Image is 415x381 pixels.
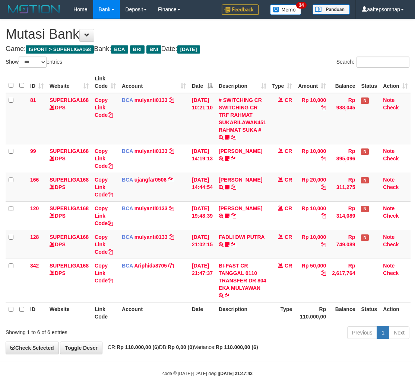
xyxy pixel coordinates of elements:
[30,177,39,183] span: 166
[231,184,236,190] a: Copy NOVEN ELING PRAYOG to clipboard
[380,302,411,323] th: Action
[117,344,159,350] strong: Rp 110.000,00 (6)
[95,148,113,169] a: Copy Link Code
[47,201,92,230] td: DPS
[189,302,216,323] th: Date
[134,148,168,154] a: mulyanti0133
[47,259,92,302] td: DPS
[134,97,168,103] a: mulyanti0133
[169,205,174,211] a: Copy mulyanti0133 to clipboard
[383,177,395,183] a: Note
[47,230,92,259] td: DPS
[169,148,174,154] a: Copy mulyanti0133 to clipboard
[50,205,89,211] a: SUPERLIGA168
[119,72,189,93] th: Account: activate to sort column ascending
[168,263,174,269] a: Copy Ariphida8705 to clipboard
[6,57,62,68] label: Show entries
[30,234,39,240] span: 128
[27,72,47,93] th: ID: activate to sort column ascending
[219,263,266,291] a: BI-FAST CR TANGGAL 0110 TRANSFER DR 804 EKA MULYAWAN
[329,302,358,323] th: Balance
[329,173,358,201] td: Rp 311,275
[219,234,264,240] a: FADLI DWI PUTRA
[122,97,133,103] span: BCA
[122,148,133,154] span: BCA
[321,241,326,247] a: Copy Rp 10,000 to clipboard
[231,241,236,247] a: Copy FADLI DWI PUTRA to clipboard
[134,234,168,240] a: mulyanti0133
[60,342,102,354] a: Toggle Descr
[313,4,350,15] img: panduan.png
[377,326,389,339] a: 1
[50,263,89,269] a: SUPERLIGA168
[47,173,92,201] td: DPS
[295,144,329,173] td: Rp 10,000
[219,97,266,133] a: # SWITCHING CR SWITCHING CR TRF RAHMAT SUKARILAWAN451 RAHMAT SUKA #
[285,97,292,103] span: CR
[122,205,133,211] span: BCA
[30,97,36,103] span: 81
[189,173,216,201] td: [DATE] 14:44:54
[6,4,62,15] img: MOTION_logo.png
[95,177,113,198] a: Copy Link Code
[95,234,113,255] a: Copy Link Code
[269,72,295,93] th: Type: activate to sort column ascending
[231,213,236,219] a: Copy AKBAR SAPUTR to clipboard
[168,344,194,350] strong: Rp 0,00 (0)
[216,72,269,93] th: Description: activate to sort column ascending
[357,57,409,68] input: Search:
[6,342,59,354] a: Check Selected
[225,292,230,298] a: Copy BI-FAST CR TANGGAL 0110 TRANSFER DR 804 EKA MULYAWAN to clipboard
[295,259,329,302] td: Rp 50,000
[30,205,39,211] span: 120
[104,344,258,350] span: CR: DB: Variance:
[30,148,36,154] span: 99
[321,156,326,161] a: Copy Rp 10,000 to clipboard
[6,45,409,53] h4: Game: Bank: Date:
[95,205,113,226] a: Copy Link Code
[358,72,380,93] th: Status
[130,45,145,54] span: BRI
[189,144,216,173] td: [DATE] 14:19:13
[361,234,368,241] span: Has Note
[26,45,94,54] span: ISPORT > SUPERLIGA168
[6,27,409,42] h1: Mutasi Bank
[47,302,92,323] th: Website
[169,97,174,103] a: Copy mulyanti0133 to clipboard
[285,205,292,211] span: CR
[50,177,89,183] a: SUPERLIGA168
[329,201,358,230] td: Rp 314,089
[92,302,119,323] th: Link Code
[295,93,329,144] td: Rp 10,000
[189,259,216,302] td: [DATE] 21:47:37
[50,97,89,103] a: SUPERLIGA168
[95,97,113,118] a: Copy Link Code
[134,205,168,211] a: mulyanti0133
[347,326,377,339] a: Previous
[383,148,395,154] a: Note
[122,177,133,183] span: BCA
[285,148,292,154] span: CR
[50,234,89,240] a: SUPERLIGA168
[216,344,258,350] strong: Rp 110.000,00 (6)
[336,57,409,68] label: Search:
[269,302,295,323] th: Type
[329,72,358,93] th: Balance
[189,201,216,230] td: [DATE] 19:48:39
[361,148,368,155] span: Has Note
[177,45,200,54] span: [DATE]
[169,234,174,240] a: Copy mulyanti0133 to clipboard
[189,72,216,93] th: Date: activate to sort column descending
[111,45,128,54] span: BCA
[222,4,259,15] img: Feedback.jpg
[6,326,167,336] div: Showing 1 to 6 of 6 entries
[30,263,39,269] span: 342
[47,93,92,144] td: DPS
[189,230,216,259] td: [DATE] 21:02:15
[295,201,329,230] td: Rp 10,000
[219,148,262,154] a: [PERSON_NAME]
[361,97,368,104] span: Has Note
[383,184,399,190] a: Check
[295,230,329,259] td: Rp 10,000
[285,177,292,183] span: CR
